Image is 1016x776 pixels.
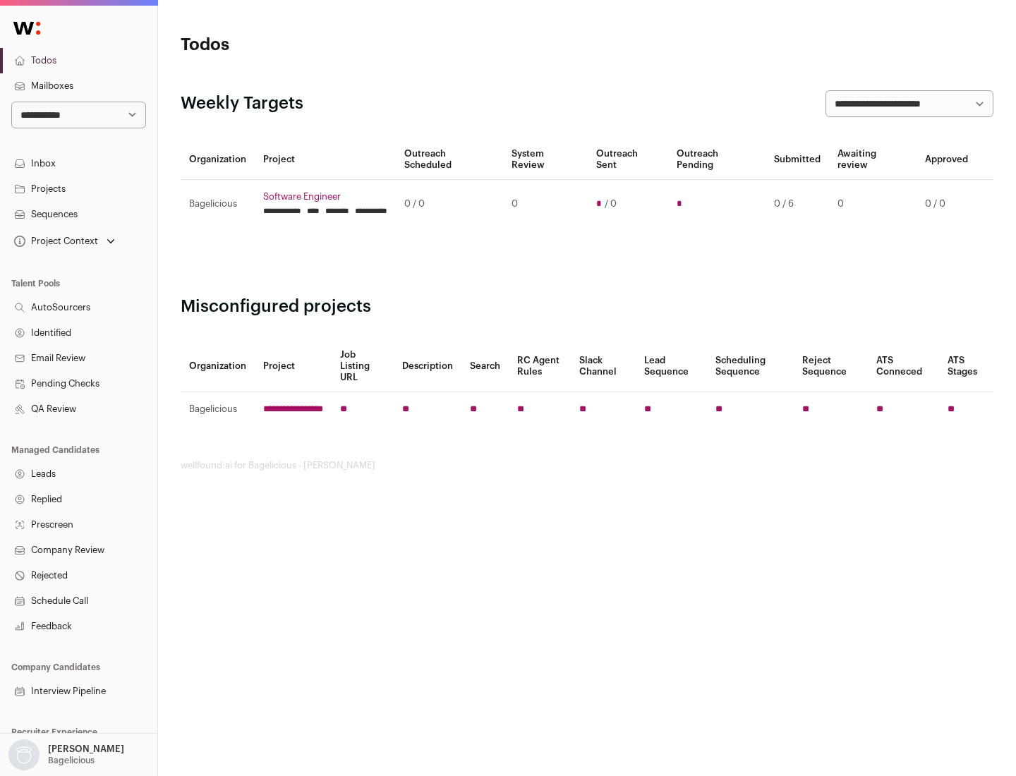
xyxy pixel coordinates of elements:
[255,341,332,392] th: Project
[181,92,303,115] h2: Weekly Targets
[11,231,118,251] button: Open dropdown
[588,140,669,180] th: Outreach Sent
[6,739,127,770] button: Open dropdown
[794,341,869,392] th: Reject Sequence
[181,180,255,229] td: Bagelicious
[917,140,976,180] th: Approved
[636,341,707,392] th: Lead Sequence
[503,180,587,229] td: 0
[181,341,255,392] th: Organization
[939,341,993,392] th: ATS Stages
[181,140,255,180] th: Organization
[394,341,461,392] th: Description
[868,341,938,392] th: ATS Conneced
[255,140,396,180] th: Project
[181,392,255,427] td: Bagelicious
[707,341,794,392] th: Scheduling Sequence
[48,755,95,766] p: Bagelicious
[668,140,765,180] th: Outreach Pending
[332,341,394,392] th: Job Listing URL
[461,341,509,392] th: Search
[11,236,98,247] div: Project Context
[48,744,124,755] p: [PERSON_NAME]
[509,341,570,392] th: RC Agent Rules
[503,140,587,180] th: System Review
[181,460,993,471] footer: wellfound:ai for Bagelicious - [PERSON_NAME]
[263,191,387,202] a: Software Engineer
[181,296,993,318] h2: Misconfigured projects
[917,180,976,229] td: 0 / 0
[829,140,917,180] th: Awaiting review
[8,739,40,770] img: nopic.png
[605,198,617,210] span: / 0
[6,14,48,42] img: Wellfound
[396,180,503,229] td: 0 / 0
[829,180,917,229] td: 0
[766,140,829,180] th: Submitted
[766,180,829,229] td: 0 / 6
[571,341,636,392] th: Slack Channel
[181,34,452,56] h1: Todos
[396,140,503,180] th: Outreach Scheduled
